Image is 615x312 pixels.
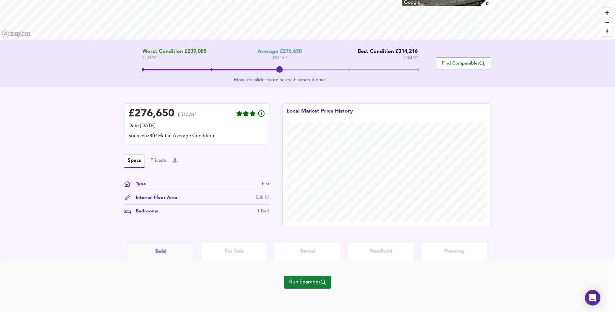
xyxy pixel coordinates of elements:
[353,49,418,55] div: Best Condition £314,216
[602,8,612,18] button: Zoom in
[257,208,269,215] div: 1 Bed
[287,108,353,122] div: Local Market Price History
[284,276,331,289] button: Run Searches
[256,194,269,201] div: 538 ft²
[436,57,491,69] button: Find Comparables
[142,55,207,61] span: £ 444 / ft²
[131,194,177,201] div: Internal Floor Area
[131,181,146,187] div: Type
[177,113,196,122] span: £514/ft²
[403,55,418,61] span: £ 584 / ft²
[124,154,145,168] button: Specs
[273,55,287,61] span: £ 514 / ft²
[142,49,207,55] span: Worst Condition £239,085
[602,27,612,36] button: Reset bearing to north
[131,208,158,215] div: Bedrooms
[289,278,326,287] span: Run Searches
[142,77,418,83] div: Move the slider to refine the Estimated Price
[257,49,302,55] div: Average £276,650
[585,290,600,306] div: Open Intercom Messenger
[150,157,167,164] button: Prices
[262,181,269,187] div: Flat
[128,123,265,130] div: Date: [DATE]
[602,18,612,27] button: Zoom out
[128,109,174,119] div: £ 276,650
[2,30,30,38] a: Mapbox homepage
[128,133,265,140] div: Source: 538ft² Flat in Average Condition
[440,60,488,66] span: Find Comparables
